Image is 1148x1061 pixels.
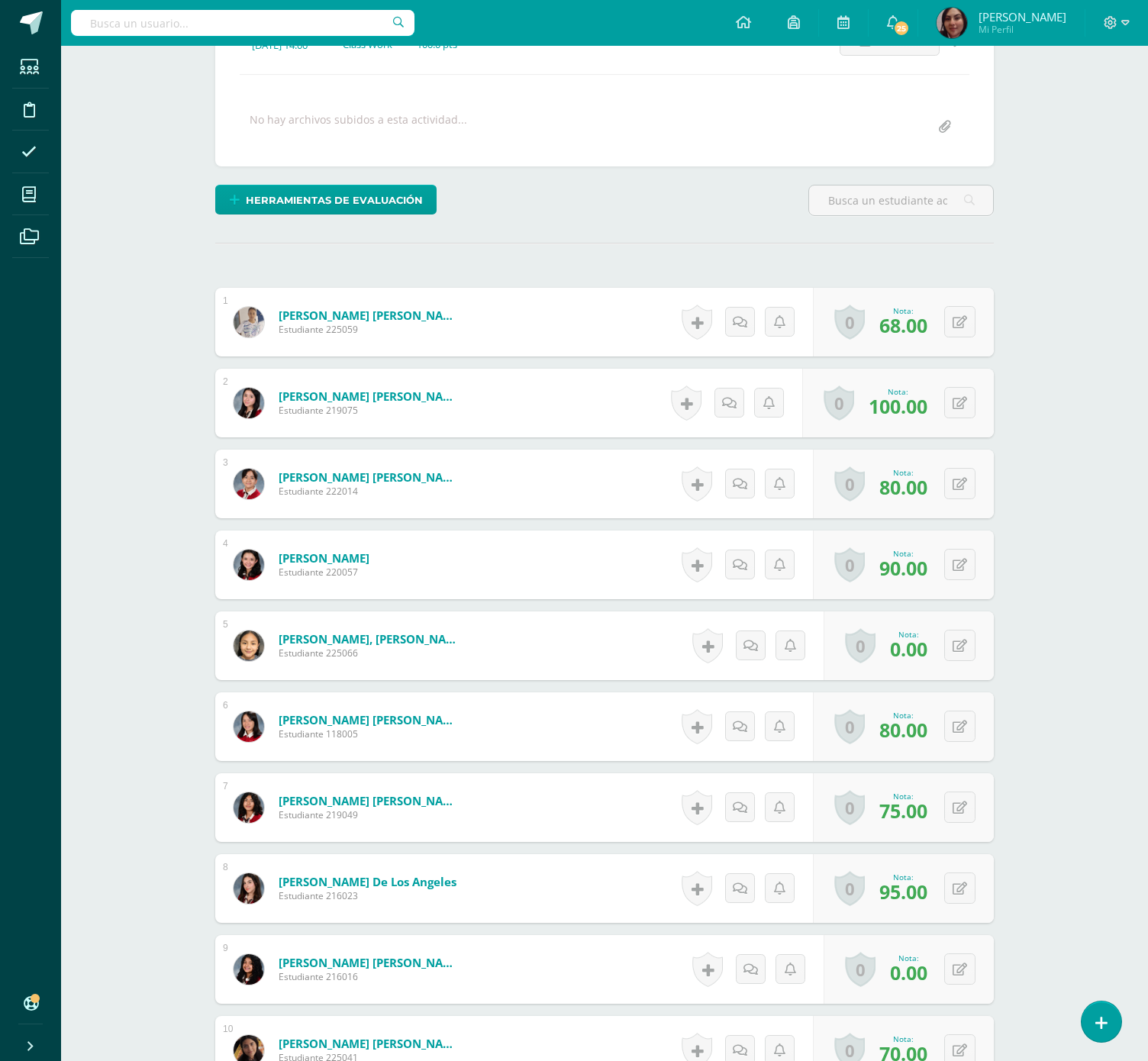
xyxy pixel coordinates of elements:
span: [PERSON_NAME] [979,9,1066,24]
a: [PERSON_NAME] [PERSON_NAME] [279,955,462,970]
a: [PERSON_NAME] De los Angeles [279,874,456,889]
span: Estudiante 219049 [279,808,462,821]
span: 75.00 [879,798,927,824]
a: Herramientas de evaluación [215,185,437,214]
div: Nota: [879,548,927,559]
a: [PERSON_NAME] [PERSON_NAME] [279,793,462,808]
div: Nota: [879,791,927,801]
span: Estudiante 216016 [279,970,462,983]
input: Busca un usuario... [71,10,414,36]
div: Nota: [879,710,927,721]
span: 80.00 [879,474,927,500]
img: 81aff82bb1e17bcd78a6a031af799f90.png [234,792,264,823]
div: No hay archivos subidos a esta actividad... [250,112,467,142]
a: [PERSON_NAME] [PERSON_NAME] [279,469,462,485]
a: [PERSON_NAME] [279,550,369,566]
img: bb90235e3bac033ed2dbe4384c791273.png [234,630,264,661]
span: Mi Perfil [979,23,1066,36]
span: 68.00 [879,312,927,338]
img: 3843fb34685ba28fd29906e75e029183.png [937,8,967,38]
img: 010403cefeecc7fd512292ceb87aef7e.png [234,954,264,985]
span: 100.00 [869,393,927,419]
a: [PERSON_NAME] [PERSON_NAME] [279,308,462,323]
a: 0 [824,385,854,421]
div: Nota: [879,872,927,882]
div: Nota: [890,629,927,640]
img: 698be8e53ff5a8d2cb42f9b2bc2b99be.png [234,711,264,742]
span: Herramientas de evaluación [246,186,423,214]
span: 0.00 [890,959,927,985]
span: Estudiante 219075 [279,404,462,417]
img: ae9f5a914df5b1a3d50f7f016f2057c1.png [234,469,264,499]
img: f2b6f23a43aa0127fab8df3844399815.png [234,550,264,580]
span: Estudiante 225059 [279,323,462,336]
div: Nota: [869,386,927,397]
span: 25 [893,20,910,37]
a: 0 [834,790,865,825]
a: 0 [834,466,865,501]
a: [PERSON_NAME] [PERSON_NAME] [279,1036,462,1051]
a: 0 [834,871,865,906]
a: [PERSON_NAME] [PERSON_NAME] [279,712,462,727]
span: Estudiante 222014 [279,485,462,498]
a: 0 [834,305,865,340]
div: Nota: [879,467,927,478]
div: Nota: [890,953,927,963]
span: 80.00 [879,717,927,743]
a: 0 [834,709,865,744]
img: 452c634f064bd80a2ec61e01c92e1b7f.png [234,307,264,337]
a: 0 [834,547,865,582]
a: [PERSON_NAME], [PERSON_NAME] [279,631,462,647]
span: 90.00 [879,555,927,581]
img: 83cdc2e2141ddc048e86cbdf3af9d8d9.png [234,873,264,904]
div: Nota: [879,1034,927,1044]
span: Estudiante 118005 [279,727,462,740]
span: Estudiante 220057 [279,566,369,579]
span: 0.00 [890,636,927,662]
span: 95.00 [879,879,927,905]
div: Nota: [879,305,927,316]
a: 0 [845,628,876,663]
a: [PERSON_NAME] [PERSON_NAME] [279,389,462,404]
input: Busca un estudiante aquí... [809,185,993,215]
span: Estudiante 216023 [279,889,456,902]
a: 0 [845,952,876,987]
span: Estudiante 225066 [279,647,462,659]
img: ece3fd4f2e32e2212c8ccfc014093e8d.png [234,388,264,418]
